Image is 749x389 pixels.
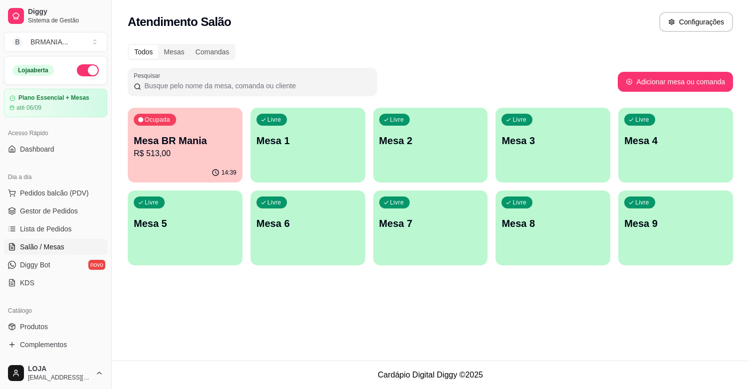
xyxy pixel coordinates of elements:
button: LivreMesa 1 [250,108,365,183]
button: OcupadaMesa BR ManiaR$ 513,0014:39 [128,108,243,183]
div: Todos [129,45,158,59]
p: Mesa BR Mania [134,134,237,148]
p: Mesa 7 [379,216,482,230]
p: Livre [145,198,159,206]
a: Salão / Mesas [4,239,107,255]
div: Mesas [158,45,190,59]
button: LivreMesa 9 [618,191,733,265]
article: até 06/09 [16,104,41,112]
div: Comandas [190,45,235,59]
span: Lista de Pedidos [20,224,72,234]
button: LivreMesa 5 [128,191,243,265]
a: Lista de Pedidos [4,221,107,237]
p: Livre [635,198,649,206]
span: Gestor de Pedidos [20,206,78,216]
a: Dashboard [4,141,107,157]
p: Livre [512,198,526,206]
a: Gestor de Pedidos [4,203,107,219]
p: Livre [267,198,281,206]
span: KDS [20,278,34,288]
button: Select a team [4,32,107,52]
p: Livre [390,116,404,124]
span: Diggy Bot [20,260,50,270]
div: Dia a dia [4,169,107,185]
p: R$ 513,00 [134,148,237,160]
span: LOJA [28,365,91,374]
a: DiggySistema de Gestão [4,4,107,28]
p: Mesa 4 [624,134,727,148]
p: Livre [390,198,404,206]
button: LivreMesa 2 [373,108,488,183]
p: Livre [635,116,649,124]
span: Salão / Mesas [20,242,64,252]
button: Configurações [659,12,733,32]
p: Mesa 5 [134,216,237,230]
p: Mesa 6 [256,216,359,230]
div: Acesso Rápido [4,125,107,141]
span: Complementos [20,340,67,350]
p: Livre [267,116,281,124]
span: [EMAIL_ADDRESS][DOMAIN_NAME] [28,374,91,382]
button: LivreMesa 8 [496,191,610,265]
div: Loja aberta [12,65,54,76]
button: LOJA[EMAIL_ADDRESS][DOMAIN_NAME] [4,361,107,385]
p: Livre [512,116,526,124]
p: Mesa 1 [256,134,359,148]
footer: Cardápio Digital Diggy © 2025 [112,361,749,389]
h2: Atendimento Salão [128,14,231,30]
a: Produtos [4,319,107,335]
span: Dashboard [20,144,54,154]
p: Mesa 8 [501,216,604,230]
button: LivreMesa 7 [373,191,488,265]
span: Sistema de Gestão [28,16,103,24]
span: B [12,37,22,47]
p: Mesa 3 [501,134,604,148]
a: Complementos [4,337,107,353]
span: Pedidos balcão (PDV) [20,188,89,198]
button: LivreMesa 4 [618,108,733,183]
button: LivreMesa 6 [250,191,365,265]
article: Plano Essencial + Mesas [18,94,89,102]
p: Mesa 2 [379,134,482,148]
label: Pesquisar [134,71,164,80]
button: Pedidos balcão (PDV) [4,185,107,201]
input: Pesquisar [141,81,371,91]
button: Adicionar mesa ou comanda [618,72,733,92]
div: BRMANIA ... [30,37,68,47]
button: LivreMesa 3 [496,108,610,183]
a: KDS [4,275,107,291]
a: Plano Essencial + Mesasaté 06/09 [4,89,107,117]
button: Alterar Status [77,64,99,76]
p: Mesa 9 [624,216,727,230]
p: 14:39 [222,169,237,177]
div: Catálogo [4,303,107,319]
p: Ocupada [145,116,170,124]
a: Diggy Botnovo [4,257,107,273]
span: Diggy [28,7,103,16]
span: Produtos [20,322,48,332]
